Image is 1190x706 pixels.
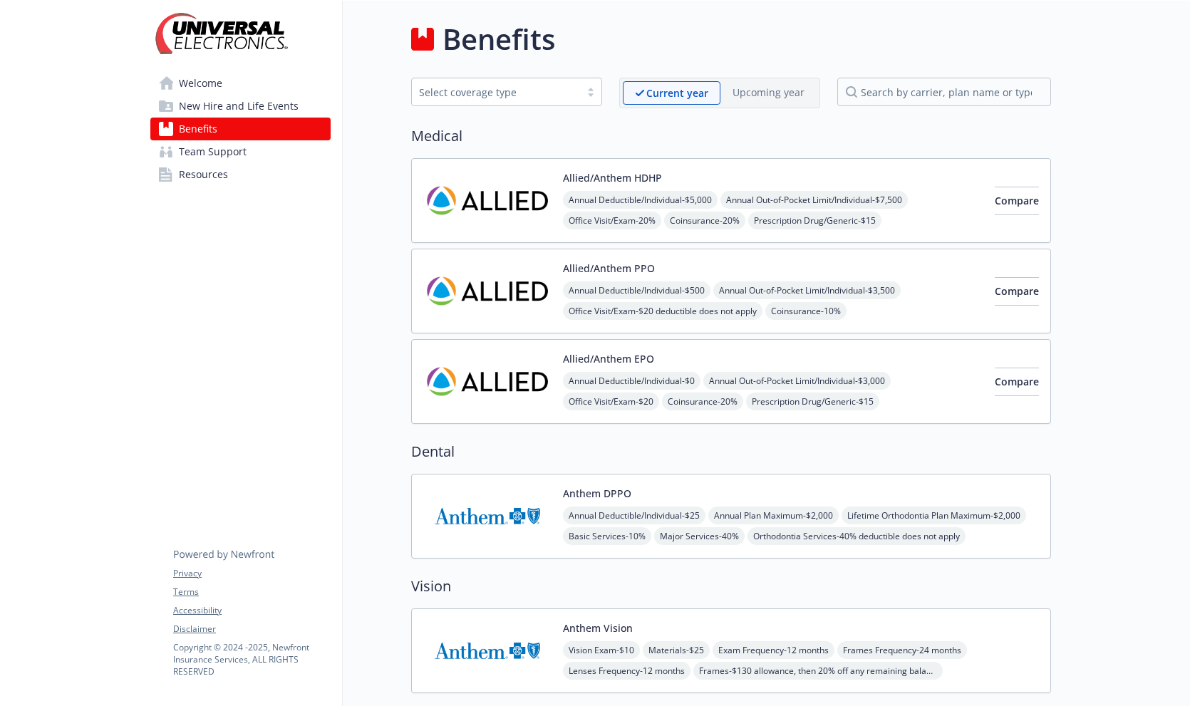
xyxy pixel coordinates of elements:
[563,302,762,320] span: Office Visit/Exam - $20 deductible does not apply
[995,187,1039,215] button: Compare
[423,486,552,546] img: Anthem Blue Cross carrier logo
[563,662,690,680] span: Lenses Frequency - 12 months
[423,621,552,681] img: Anthem Blue Cross carrier logo
[748,212,881,229] span: Prescription Drug/Generic - $15
[563,191,718,209] span: Annual Deductible/Individual - $5,000
[747,527,966,545] span: Orthodontia Services - 40% deductible does not apply
[563,486,631,501] button: Anthem DPPO
[837,641,967,659] span: Frames Frequency - 24 months
[563,281,710,299] span: Annual Deductible/Individual - $500
[662,393,743,410] span: Coinsurance - 20%
[179,95,299,118] span: New Hire and Life Events
[664,212,745,229] span: Coinsurance - 20%
[563,641,640,659] span: Vision Exam - $10
[179,163,228,186] span: Resources
[995,277,1039,306] button: Compare
[837,78,1051,106] input: search by carrier, plan name or type
[423,261,552,321] img: Allied Benefit Systems LLC carrier logo
[411,441,1051,462] h2: Dental
[150,72,331,95] a: Welcome
[563,507,705,524] span: Annual Deductible/Individual - $25
[733,85,804,100] p: Upcoming year
[746,393,879,410] span: Prescription Drug/Generic - $15
[419,85,573,100] div: Select coverage type
[563,170,662,185] button: Allied/Anthem HDHP
[563,261,655,276] button: Allied/Anthem PPO
[150,95,331,118] a: New Hire and Life Events
[179,118,217,140] span: Benefits
[423,351,552,412] img: Allied Benefit Systems LLC carrier logo
[179,140,247,163] span: Team Support
[179,72,222,95] span: Welcome
[720,81,817,105] span: Upcoming year
[173,586,330,598] a: Terms
[693,662,943,680] span: Frames - $130 allowance, then 20% off any remaining balance
[995,284,1039,298] span: Compare
[995,368,1039,396] button: Compare
[703,372,891,390] span: Annual Out-of-Pocket Limit/Individual - $3,000
[995,375,1039,388] span: Compare
[411,576,1051,597] h2: Vision
[842,507,1026,524] span: Lifetime Orthodontia Plan Maximum - $2,000
[713,281,901,299] span: Annual Out-of-Pocket Limit/Individual - $3,500
[654,527,745,545] span: Major Services - 40%
[443,18,555,61] h1: Benefits
[720,191,908,209] span: Annual Out-of-Pocket Limit/Individual - $7,500
[423,170,552,231] img: Allied Benefit Systems LLC carrier logo
[563,372,700,390] span: Annual Deductible/Individual - $0
[563,351,654,366] button: Allied/Anthem EPO
[173,604,330,617] a: Accessibility
[708,507,839,524] span: Annual Plan Maximum - $2,000
[173,567,330,580] a: Privacy
[646,85,708,100] p: Current year
[765,302,847,320] span: Coinsurance - 10%
[150,140,331,163] a: Team Support
[150,163,331,186] a: Resources
[411,125,1051,147] h2: Medical
[173,641,330,678] p: Copyright © 2024 - 2025 , Newfront Insurance Services, ALL RIGHTS RESERVED
[150,118,331,140] a: Benefits
[643,641,710,659] span: Materials - $25
[563,527,651,545] span: Basic Services - 10%
[563,212,661,229] span: Office Visit/Exam - 20%
[563,393,659,410] span: Office Visit/Exam - $20
[173,623,330,635] a: Disclaimer
[995,194,1039,207] span: Compare
[563,621,633,635] button: Anthem Vision
[713,641,834,659] span: Exam Frequency - 12 months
